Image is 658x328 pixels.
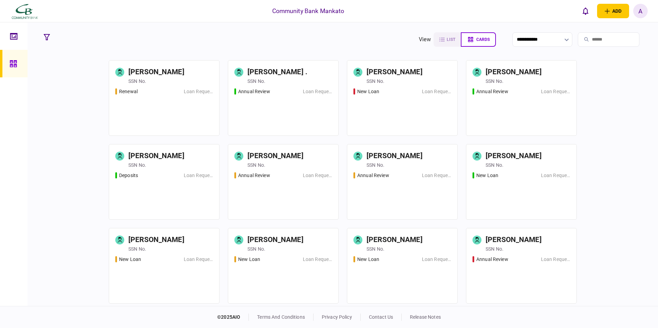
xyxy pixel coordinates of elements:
[476,172,498,179] div: New Loan
[633,4,648,18] button: A
[228,228,339,304] a: [PERSON_NAME]SSN no.New LoanLoan Request
[303,172,332,179] div: Loan Request
[486,245,503,252] div: SSN no.
[247,78,265,85] div: SSN no.
[247,234,304,245] div: [PERSON_NAME]
[357,172,389,179] div: Annual Review
[466,228,577,304] a: [PERSON_NAME]SSN no.Annual ReviewLoan Request
[486,67,542,78] div: [PERSON_NAME]
[109,228,220,304] a: [PERSON_NAME]SSN no.New LoanLoan Request
[347,60,458,136] a: [PERSON_NAME]SSN no.New LoanLoan Request
[184,172,213,179] div: Loan Request
[128,234,184,245] div: [PERSON_NAME]
[541,88,570,95] div: Loan Request
[541,256,570,263] div: Loan Request
[184,88,213,95] div: Loan Request
[247,162,265,168] div: SSN no.
[369,314,393,320] a: contact us
[434,32,461,47] button: list
[597,4,629,18] button: open adding identity options
[128,245,146,252] div: SSN no.
[486,234,542,245] div: [PERSON_NAME]
[466,144,577,220] a: [PERSON_NAME]SSN no.New LoanLoan Request
[367,162,384,168] div: SSN no.
[238,256,260,263] div: New Loan
[128,162,146,168] div: SSN no.
[119,172,138,179] div: Deposits
[228,144,339,220] a: [PERSON_NAME]SSN no.Annual ReviewLoan Request
[367,78,384,85] div: SSN no.
[257,314,305,320] a: terms and conditions
[238,88,270,95] div: Annual Review
[128,78,146,85] div: SSN no.
[422,172,451,179] div: Loan Request
[367,67,423,78] div: [PERSON_NAME]
[217,314,249,321] div: © 2025 AIO
[184,256,213,263] div: Loan Request
[410,314,441,320] a: release notes
[367,234,423,245] div: [PERSON_NAME]
[466,60,577,136] a: [PERSON_NAME]SSN no.Annual ReviewLoan Request
[476,37,490,42] span: cards
[541,172,570,179] div: Loan Request
[347,144,458,220] a: [PERSON_NAME]SSN no.Annual ReviewLoan Request
[486,162,503,168] div: SSN no.
[486,78,503,85] div: SSN no.
[119,88,138,95] div: Renewal
[247,67,307,78] div: [PERSON_NAME] .
[119,256,141,263] div: New Loan
[422,88,451,95] div: Loan Request
[10,2,39,20] img: client company logo
[476,256,508,263] div: Annual Review
[238,172,270,179] div: Annual Review
[247,245,265,252] div: SSN no.
[303,88,332,95] div: Loan Request
[476,88,508,95] div: Annual Review
[447,37,455,42] span: list
[303,256,332,263] div: Loan Request
[272,7,344,15] div: Community Bank Mankato
[357,88,379,95] div: New Loan
[247,151,304,162] div: [PERSON_NAME]
[367,245,384,252] div: SSN no.
[419,35,431,44] div: view
[128,151,184,162] div: [PERSON_NAME]
[367,151,423,162] div: [PERSON_NAME]
[347,228,458,304] a: [PERSON_NAME]SSN no.New LoanLoan Request
[228,60,339,136] a: [PERSON_NAME] .SSN no.Annual ReviewLoan Request
[109,144,220,220] a: [PERSON_NAME]SSN no.DepositsLoan Request
[486,151,542,162] div: [PERSON_NAME]
[109,60,220,136] a: [PERSON_NAME]SSN no.RenewalLoan Request
[422,256,451,263] div: Loan Request
[322,314,352,320] a: privacy policy
[128,67,184,78] div: [PERSON_NAME]
[357,256,379,263] div: New Loan
[579,4,593,18] button: open notifications list
[461,32,496,47] button: cards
